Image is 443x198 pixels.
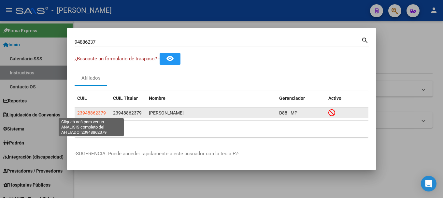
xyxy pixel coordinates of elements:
mat-icon: remove_red_eye [166,54,174,62]
div: 1 total [75,121,368,137]
span: Gerenciador [279,96,305,101]
span: Nombre [149,96,165,101]
datatable-header-cell: CUIL [75,91,110,105]
span: 23948862379 [77,110,106,115]
datatable-header-cell: CUIL Titular [110,91,146,105]
span: ¿Buscaste un formulario de traspaso? - [75,56,160,62]
div: Open Intercom Messenger [421,176,436,191]
span: 23948862379 [113,110,142,115]
div: [PERSON_NAME] [149,109,274,117]
datatable-header-cell: Gerenciador [277,91,326,105]
span: CUIL Titular [113,96,138,101]
datatable-header-cell: Activo [326,91,368,105]
span: CUIL [77,96,87,101]
span: Activo [328,96,341,101]
mat-icon: search [361,36,369,44]
div: Afiliados [81,74,101,82]
span: D88 - MP [279,110,297,115]
p: -SUGERENCIA: Puede acceder rapidamente a este buscador con la tecla F2- [75,150,368,158]
datatable-header-cell: Nombre [146,91,277,105]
